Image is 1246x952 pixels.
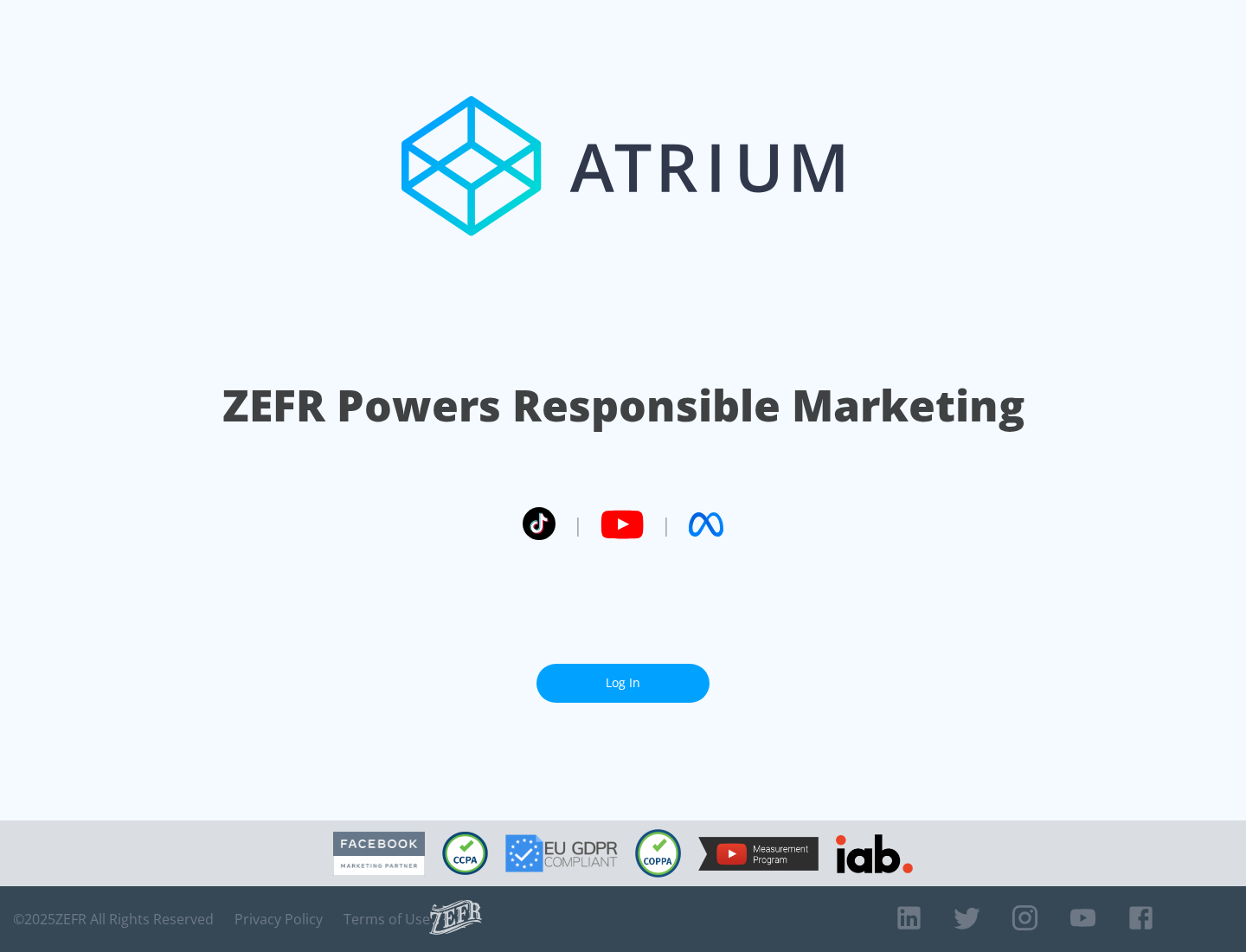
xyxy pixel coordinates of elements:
a: Terms of Use [344,910,430,928]
h1: ZEFR Powers Responsible Marketing [222,376,1024,435]
img: IAB [836,834,913,873]
span: | [661,511,671,537]
span: | [573,511,583,537]
a: Log In [536,664,710,703]
span: © 2025 ZEFR All Rights Reserved [13,910,214,928]
img: Facebook Marketing Partner [333,832,425,876]
img: COPPA Compliant [635,829,681,878]
img: YouTube Measurement Program [698,837,819,871]
img: CCPA Compliant [442,832,488,875]
a: Privacy Policy [234,910,323,928]
img: GDPR Compliant [505,834,618,872]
